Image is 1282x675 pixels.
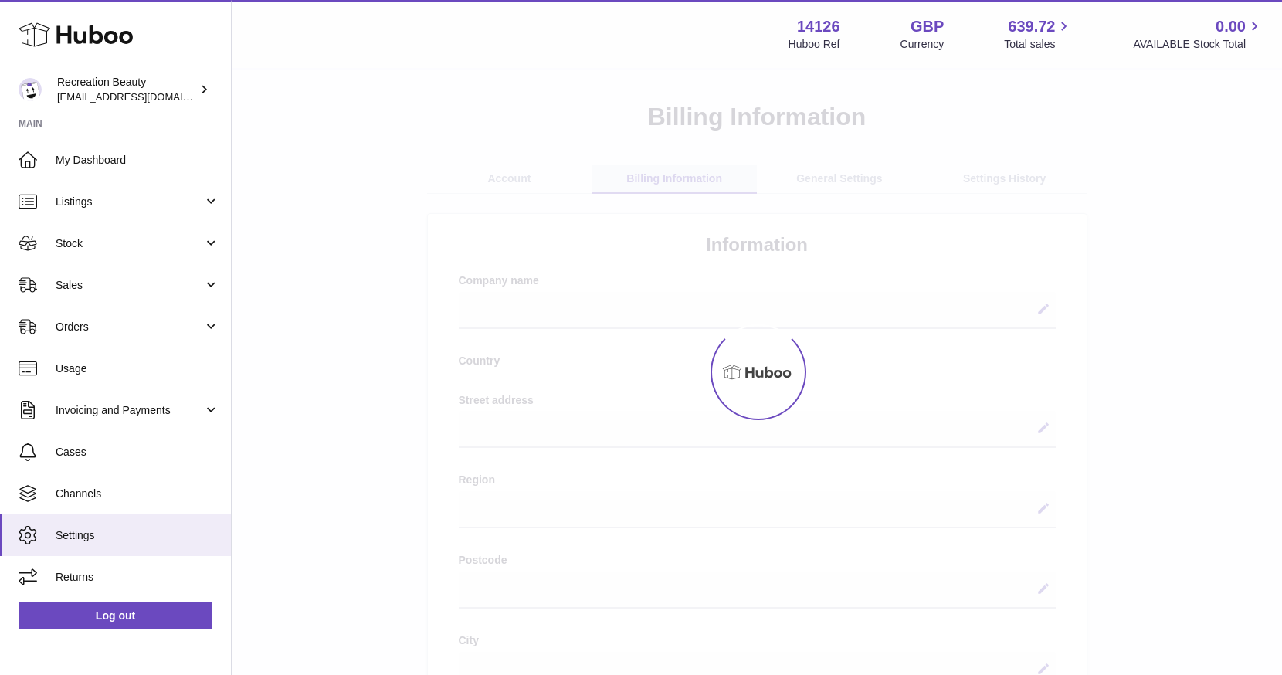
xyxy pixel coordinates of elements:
span: Sales [56,278,203,293]
span: Stock [56,236,203,251]
span: 0.00 [1216,16,1246,37]
span: My Dashboard [56,153,219,168]
span: Listings [56,195,203,209]
span: 639.72 [1008,16,1055,37]
div: Huboo Ref [789,37,840,52]
div: Currency [900,37,945,52]
img: barney@recreationbeauty.com [19,78,42,101]
span: Cases [56,445,219,460]
div: Recreation Beauty [57,75,196,104]
span: [EMAIL_ADDRESS][DOMAIN_NAME] [57,90,227,103]
span: Settings [56,528,219,543]
span: Returns [56,570,219,585]
span: Orders [56,320,203,334]
a: 0.00 AVAILABLE Stock Total [1133,16,1263,52]
span: Channels [56,487,219,501]
span: Total sales [1004,37,1073,52]
span: AVAILABLE Stock Total [1133,37,1263,52]
a: 639.72 Total sales [1004,16,1073,52]
span: Invoicing and Payments [56,403,203,418]
strong: GBP [911,16,944,37]
span: Usage [56,361,219,376]
a: Log out [19,602,212,629]
strong: 14126 [797,16,840,37]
